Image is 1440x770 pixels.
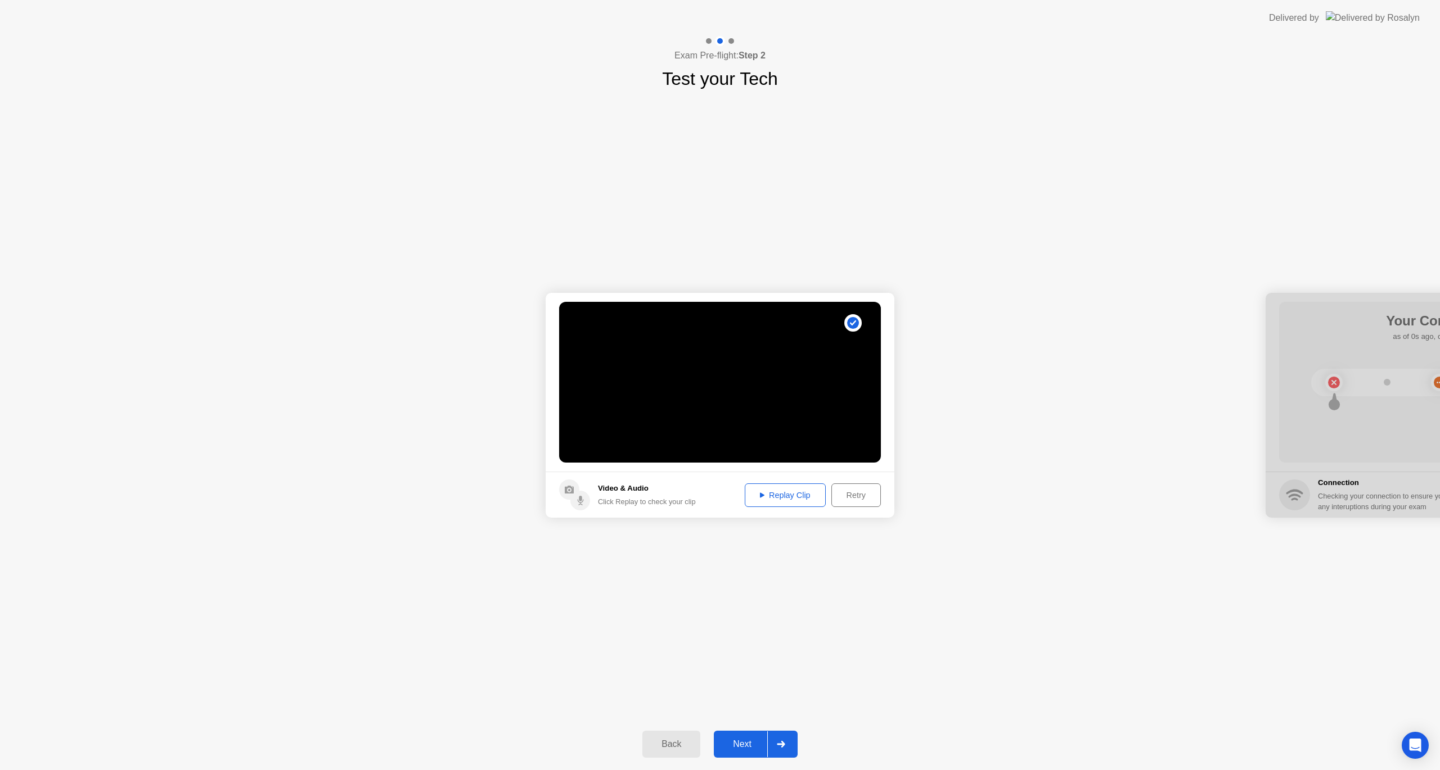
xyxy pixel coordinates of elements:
[835,491,877,500] div: Retry
[646,739,697,749] div: Back
[642,731,700,758] button: Back
[749,491,822,500] div: Replay Clip
[745,483,826,507] button: Replay Clip
[662,65,778,92] h1: Test your Tech
[598,483,696,494] h5: Video & Audio
[739,51,766,60] b: Step 2
[831,483,881,507] button: Retry
[1326,11,1420,24] img: Delivered by Rosalyn
[714,731,798,758] button: Next
[1402,732,1429,759] div: Open Intercom Messenger
[1269,11,1319,25] div: Delivered by
[598,496,696,507] div: Click Replay to check your clip
[717,739,767,749] div: Next
[674,49,766,62] h4: Exam Pre-flight:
